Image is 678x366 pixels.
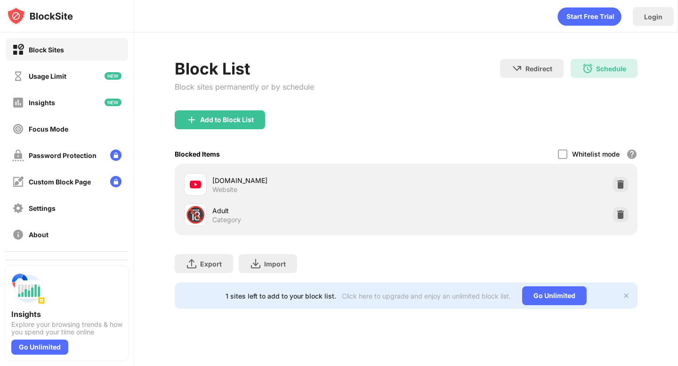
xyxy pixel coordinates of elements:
[12,44,24,56] img: block-on.svg
[11,321,122,336] div: Explore your browsing trends & how you spend your time online
[29,204,56,212] div: Settings
[175,150,220,158] div: Blocked Items
[12,123,24,135] img: focus-off.svg
[29,99,55,107] div: Insights
[596,65,626,73] div: Schedule
[12,150,24,161] img: password-protection-off.svg
[12,229,24,241] img: about-off.svg
[525,65,552,73] div: Redirect
[12,202,24,214] img: settings-off.svg
[200,260,222,268] div: Export
[12,176,24,188] img: customize-block-page-off.svg
[212,175,406,185] div: [DOMAIN_NAME]
[557,7,621,26] div: animation
[212,185,237,194] div: Website
[212,216,241,224] div: Category
[12,70,24,82] img: time-usage-off.svg
[12,97,24,108] img: insights-off.svg
[186,205,205,225] div: 🔞
[190,179,201,190] img: favicons
[29,178,91,186] div: Custom Block Page
[29,125,68,133] div: Focus Mode
[11,340,68,355] div: Go Unlimited
[522,286,587,305] div: Go Unlimited
[110,176,121,187] img: lock-menu.svg
[29,151,97,159] div: Password Protection
[342,292,511,300] div: Click here to upgrade and enjoy an unlimited block list.
[105,72,121,80] img: new-icon.svg
[11,309,122,319] div: Insights
[110,150,121,161] img: lock-menu.svg
[644,13,662,21] div: Login
[29,46,64,54] div: Block Sites
[572,150,620,158] div: Whitelist mode
[175,59,314,78] div: Block List
[226,292,336,300] div: 1 sites left to add to your block list.
[264,260,286,268] div: Import
[622,292,630,299] img: x-button.svg
[175,82,314,91] div: Block sites permanently or by schedule
[11,272,45,306] img: push-insights.svg
[105,99,121,106] img: new-icon.svg
[29,72,66,80] div: Usage Limit
[7,7,73,25] img: logo-blocksite.svg
[29,231,48,239] div: About
[212,206,406,216] div: Adult
[200,116,254,124] div: Add to Block List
